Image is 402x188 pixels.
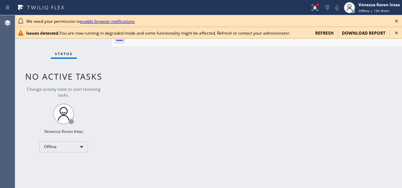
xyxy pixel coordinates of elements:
span: Change activity state to start receiving tasks. [27,86,101,98]
a: enable browser notifications [80,18,135,24]
button: Mute [332,3,342,12]
div: Offline [39,141,88,152]
span: download report [342,30,385,36]
div: You are now running in degraded mode and some functionality might be affected. Refresh or contact... [26,30,310,36]
span: refresh [315,30,334,36]
b: Issues detected. [26,30,59,36]
span: No active tasks [25,71,102,82]
div: Venezza Koren Intas [44,128,83,134]
div: Venezza Koren Intas [358,2,400,8]
span: We need your permission to [26,18,135,24]
span: Status [55,51,73,56]
span: Offline | 15h 8min [358,8,389,13]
